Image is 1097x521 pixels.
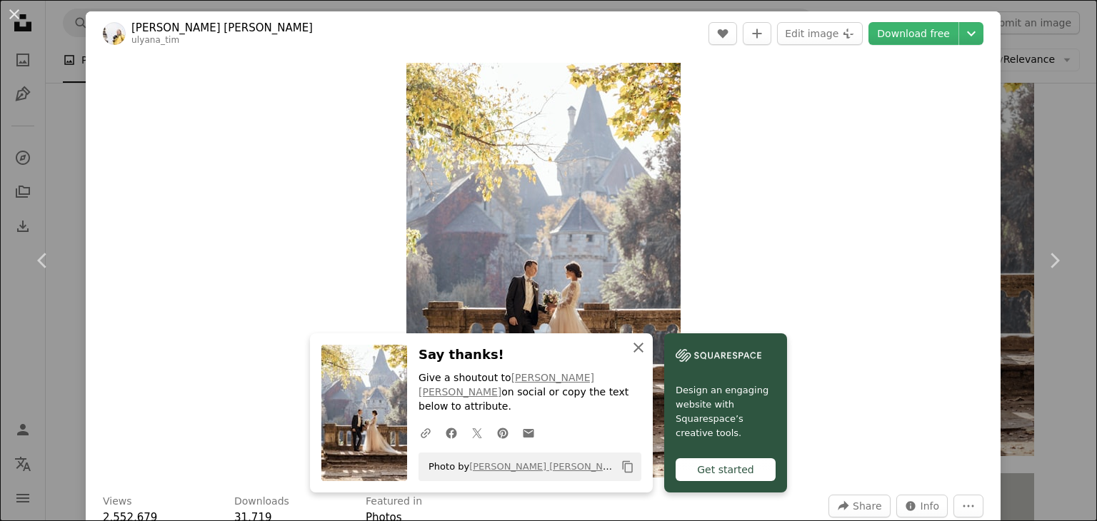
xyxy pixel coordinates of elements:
[490,418,516,447] a: Share on Pinterest
[896,495,948,517] button: Stats about this image
[708,22,737,45] button: Like
[1011,192,1097,329] a: Next
[828,495,890,517] button: Share this image
[953,495,983,517] button: More Actions
[469,461,626,472] a: [PERSON_NAME] [PERSON_NAME]
[419,372,594,398] a: [PERSON_NAME] [PERSON_NAME]
[743,22,771,45] button: Add to Collection
[103,495,132,509] h3: Views
[676,458,776,481] div: Get started
[406,63,681,477] button: Zoom in on this image
[676,383,776,440] span: Design an engaging website with Squarespace’s creative tools.
[234,495,289,509] h3: Downloads
[131,35,179,45] a: ulyana_tim
[777,22,863,45] button: Edit image
[921,495,940,517] span: Info
[419,371,641,414] p: Give a shoutout to on social or copy the text below to attribute.
[516,418,541,447] a: Share over email
[439,418,464,447] a: Share on Facebook
[664,333,787,492] a: Design an engaging website with Squarespace’s creative tools.Get started
[676,345,761,366] img: file-1606177908946-d1eed1cbe4f5image
[959,22,983,45] button: Choose download size
[103,22,126,45] img: Go to Ulyana Tim's profile
[419,345,641,365] h3: Say thanks!
[868,22,958,45] a: Download free
[464,418,490,447] a: Share on Twitter
[616,455,640,479] button: Copy to clipboard
[131,21,313,35] a: [PERSON_NAME] [PERSON_NAME]
[853,495,881,517] span: Share
[421,455,616,478] span: Photo by on
[406,63,681,477] img: woman in white wedding dress stands in front of man in tuxedo
[366,495,422,509] h3: Featured in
